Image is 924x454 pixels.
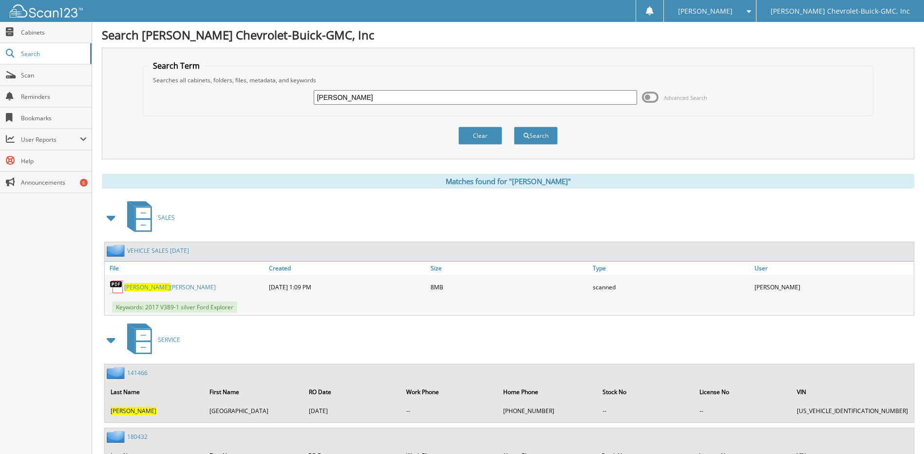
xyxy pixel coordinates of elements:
[110,280,124,294] img: PDF.png
[428,277,590,297] div: 8MB
[792,382,913,402] th: VIN
[514,127,558,145] button: Search
[148,60,205,71] legend: Search Term
[127,246,189,255] a: VEHICLE SALES [DATE]
[80,179,88,187] div: 6
[124,283,170,291] span: [PERSON_NAME]
[771,8,910,14] span: [PERSON_NAME] Chevrolet-Buick-GMC, Inc
[148,76,867,84] div: Searches all cabinets, folders, files, metadata, and keywords
[21,178,87,187] span: Announcements
[21,50,85,58] span: Search
[752,277,914,297] div: [PERSON_NAME]
[304,382,400,402] th: RO Date
[205,403,303,419] td: [GEOGRAPHIC_DATA]
[598,403,694,419] td: --
[124,283,216,291] a: [PERSON_NAME][PERSON_NAME]
[158,213,175,222] span: SALES
[107,245,127,257] img: folder2.png
[266,277,428,297] div: [DATE] 1:09 PM
[401,382,498,402] th: Work Phone
[21,114,87,122] span: Bookmarks
[105,262,266,275] a: File
[428,262,590,275] a: Size
[205,382,303,402] th: First Name
[266,262,428,275] a: Created
[111,407,156,415] span: [PERSON_NAME]
[590,277,752,297] div: scanned
[107,431,127,443] img: folder2.png
[792,403,913,419] td: [US_VEHICLE_IDENTIFICATION_NUMBER]
[498,403,596,419] td: [PHONE_NUMBER]
[107,367,127,379] img: folder2.png
[21,71,87,79] span: Scan
[127,433,148,441] a: 180432
[590,262,752,275] a: Type
[664,94,707,101] span: Advanced Search
[875,407,924,454] iframe: Chat Widget
[21,28,87,37] span: Cabinets
[21,157,87,165] span: Help
[102,27,914,43] h1: Search [PERSON_NAME] Chevrolet-Buick-GMC, Inc
[106,382,204,402] th: Last Name
[458,127,502,145] button: Clear
[598,382,694,402] th: Stock No
[102,174,914,189] div: Matches found for "[PERSON_NAME]"
[158,336,180,344] span: SERVICE
[304,403,400,419] td: [DATE]
[121,198,175,237] a: SALES
[10,4,83,18] img: scan123-logo-white.svg
[695,382,791,402] th: License No
[121,321,180,359] a: SERVICE
[498,382,596,402] th: Home Phone
[752,262,914,275] a: User
[21,135,80,144] span: User Reports
[695,403,791,419] td: --
[127,369,148,377] a: 141466
[21,93,87,101] span: Reminders
[112,302,237,313] span: Keywords: 2017 V389-1 silver Ford Explorer
[401,403,498,419] td: --
[678,8,733,14] span: [PERSON_NAME]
